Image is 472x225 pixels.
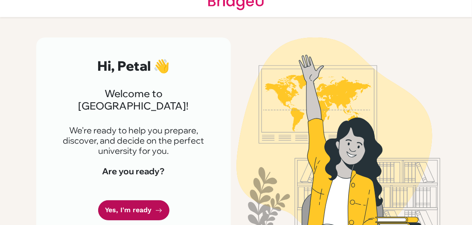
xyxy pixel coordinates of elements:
h4: Are you ready? [57,166,210,176]
a: Yes, I'm ready [98,200,169,220]
h2: Hi, Petal 👋 [57,58,210,74]
p: We're ready to help you prepare, discover, and decide on the perfect university for you. [57,125,210,156]
h3: Welcome to [GEOGRAPHIC_DATA]! [57,87,210,112]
